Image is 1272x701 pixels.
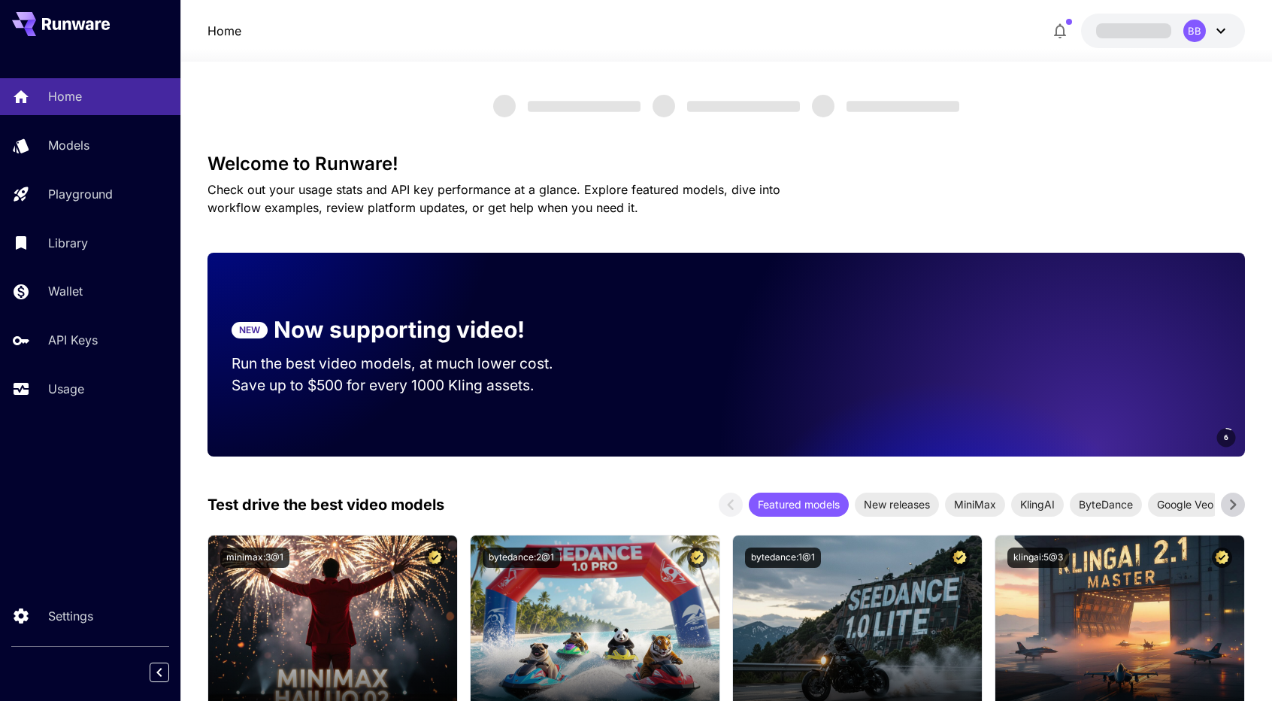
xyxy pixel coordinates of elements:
p: NEW [239,323,260,337]
p: Library [48,234,88,252]
button: BB [1081,14,1245,48]
p: API Keys [48,331,98,349]
button: bytedance:2@1 [483,548,560,568]
span: Check out your usage stats and API key performance at a glance. Explore featured models, dive int... [207,182,780,215]
p: Wallet [48,282,83,300]
h3: Welcome to Runware! [207,153,1244,174]
span: New releases [855,496,939,512]
button: klingai:5@3 [1007,548,1069,568]
button: Certified Model – Vetted for best performance and includes a commercial license. [1212,548,1232,568]
div: ByteDance [1070,493,1142,517]
div: KlingAI [1011,493,1064,517]
div: Google Veo [1148,493,1222,517]
p: Test drive the best video models [207,493,444,516]
button: Collapse sidebar [150,663,169,682]
p: Usage [48,380,84,398]
p: Save up to $500 for every 1000 Kling assets. [232,375,582,396]
button: Certified Model – Vetted for best performance and includes a commercial license. [687,548,707,568]
a: Home [207,22,241,40]
span: Google Veo [1148,496,1222,512]
p: Settings [48,607,93,625]
p: Playground [48,185,113,203]
p: Now supporting video! [274,313,525,347]
span: 6 [1224,432,1228,443]
span: ByteDance [1070,496,1142,512]
nav: breadcrumb [207,22,241,40]
span: Featured models [749,496,849,512]
button: Certified Model – Vetted for best performance and includes a commercial license. [425,548,445,568]
div: Featured models [749,493,849,517]
p: Models [48,136,89,154]
button: bytedance:1@1 [745,548,821,568]
button: minimax:3@1 [220,548,289,568]
div: Collapse sidebar [161,659,180,686]
div: New releases [855,493,939,517]
p: Run the best video models, at much lower cost. [232,353,582,375]
div: MiniMax [945,493,1005,517]
div: BB [1183,20,1206,42]
p: Home [48,87,82,105]
span: MiniMax [945,496,1005,512]
span: KlingAI [1011,496,1064,512]
button: Certified Model – Vetted for best performance and includes a commercial license. [949,548,970,568]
